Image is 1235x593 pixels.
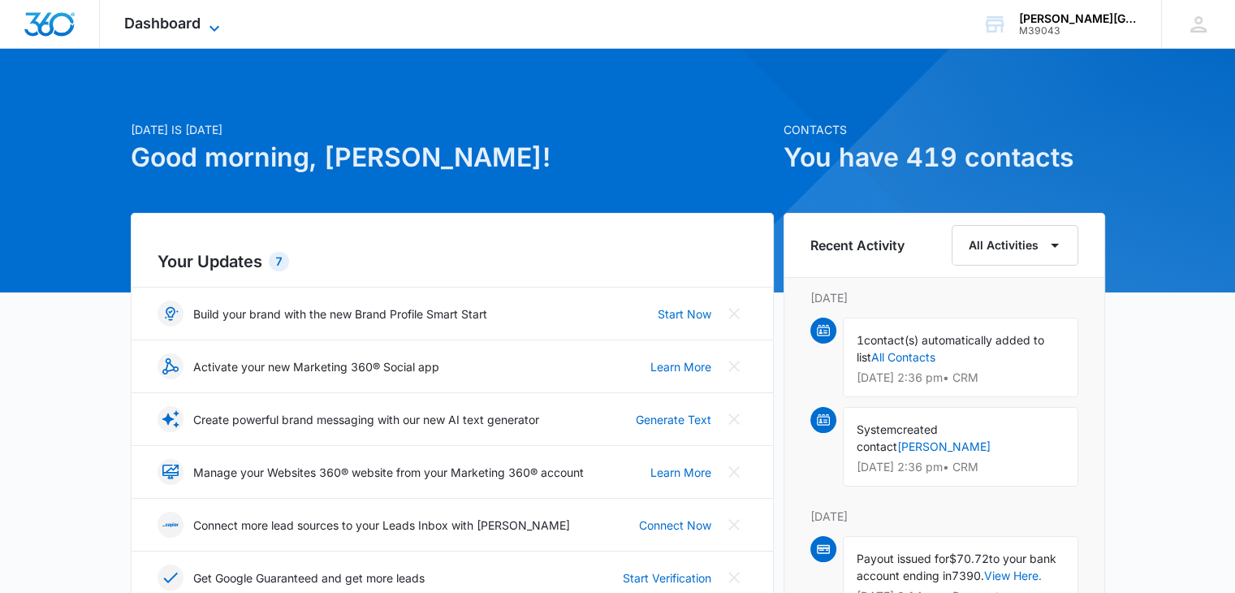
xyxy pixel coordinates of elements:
[193,358,439,375] p: Activate your new Marketing 360® Social app
[952,569,984,582] span: 7390.
[193,411,539,428] p: Create powerful brand messaging with our new AI text generator
[193,569,425,587] p: Get Google Guaranteed and get more leads
[623,569,711,587] a: Start Verification
[897,439,991,453] a: [PERSON_NAME]
[131,121,774,138] p: [DATE] is [DATE]
[949,552,989,565] span: $70.72
[650,464,711,481] a: Learn More
[857,422,938,453] span: created contact
[871,350,935,364] a: All Contacts
[639,517,711,534] a: Connect Now
[810,289,1078,306] p: [DATE]
[857,461,1064,473] p: [DATE] 2:36 pm • CRM
[658,305,711,322] a: Start Now
[131,138,774,177] h1: Good morning, [PERSON_NAME]!
[124,15,201,32] span: Dashboard
[784,138,1105,177] h1: You have 419 contacts
[857,333,864,347] span: 1
[721,512,747,538] button: Close
[721,459,747,485] button: Close
[810,236,905,255] h6: Recent Activity
[636,411,711,428] a: Generate Text
[721,565,747,591] button: Close
[784,121,1105,138] p: Contacts
[857,372,1064,383] p: [DATE] 2:36 pm • CRM
[269,252,289,271] div: 7
[1019,12,1138,25] div: account name
[650,358,711,375] a: Learn More
[857,422,896,436] span: System
[810,508,1078,525] p: [DATE]
[193,517,570,534] p: Connect more lead sources to your Leads Inbox with [PERSON_NAME]
[721,406,747,432] button: Close
[193,305,487,322] p: Build your brand with the new Brand Profile Smart Start
[1019,25,1138,37] div: account id
[857,333,1044,364] span: contact(s) automatically added to list
[721,353,747,379] button: Close
[984,569,1042,582] a: View Here.
[857,552,949,565] span: Payout issued for
[952,225,1078,266] button: All Activities
[193,464,584,481] p: Manage your Websites 360® website from your Marketing 360® account
[158,249,747,274] h2: Your Updates
[721,301,747,327] button: Close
